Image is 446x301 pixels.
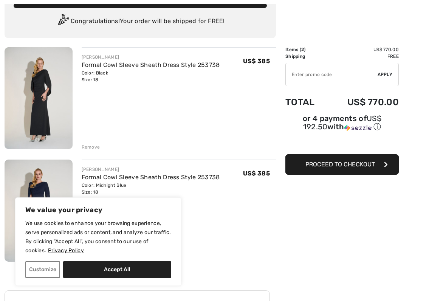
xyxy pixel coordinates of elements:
[82,166,220,173] div: [PERSON_NAME]
[243,57,270,65] span: US$ 385
[303,114,381,131] span: US$ 192.50
[286,63,378,86] input: Promo code
[48,247,84,254] a: Privacy Policy
[82,61,220,68] a: Formal Cowl Sleeve Sheath Dress Style 253738
[285,46,327,53] td: Items ( )
[305,161,375,168] span: Proceed to Checkout
[378,71,393,78] span: Apply
[5,160,73,261] img: Formal Cowl Sleeve Sheath Dress Style 253738
[327,53,399,60] td: Free
[82,182,220,195] div: Color: Midnight Blue Size: 18
[285,115,399,132] div: or 4 payments of with
[82,144,100,150] div: Remove
[82,174,220,181] a: Formal Cowl Sleeve Sheath Dress Style 253738
[285,135,399,152] iframe: PayPal-paypal
[56,14,71,29] img: Congratulation2.svg
[14,14,267,29] div: Congratulations! Your order will be shipped for FREE!
[15,197,181,286] div: We value your privacy
[5,47,73,149] img: Formal Cowl Sleeve Sheath Dress Style 253738
[327,89,399,115] td: US$ 770.00
[25,205,171,214] p: We value your privacy
[327,46,399,53] td: US$ 770.00
[285,115,399,135] div: or 4 payments ofUS$ 192.50withSezzle Click to learn more about Sezzle
[285,53,327,60] td: Shipping
[285,154,399,175] button: Proceed to Checkout
[301,47,304,52] span: 2
[63,261,171,278] button: Accept All
[25,261,60,278] button: Customize
[25,219,171,255] p: We use cookies to enhance your browsing experience, serve personalized ads or content, and analyz...
[243,170,270,177] span: US$ 385
[82,54,220,61] div: [PERSON_NAME]
[344,124,372,131] img: Sezzle
[82,70,220,83] div: Color: Black Size: 18
[285,89,327,115] td: Total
